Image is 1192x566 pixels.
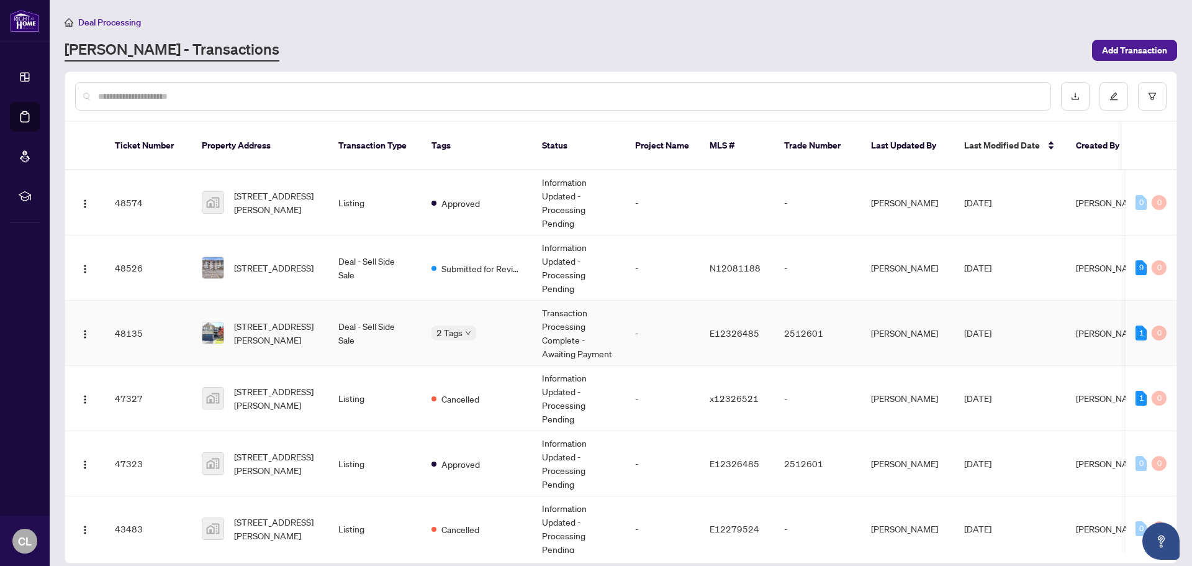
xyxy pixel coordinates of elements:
td: 48135 [105,301,192,366]
td: - [625,235,700,301]
div: 0 [1136,521,1147,536]
span: E12326485 [710,458,759,469]
td: 48574 [105,170,192,235]
span: [STREET_ADDRESS][PERSON_NAME] [234,515,318,542]
th: Ticket Number [105,122,192,170]
button: download [1061,82,1090,111]
span: [STREET_ADDRESS] [234,261,314,275]
td: Information Updated - Processing Pending [532,496,625,562]
td: [PERSON_NAME] [861,301,954,366]
td: Listing [328,431,422,496]
span: E12326485 [710,327,759,339]
img: Logo [80,199,90,209]
button: edit [1099,82,1128,111]
th: Project Name [625,122,700,170]
button: Add Transaction [1092,40,1177,61]
img: thumbnail-img [202,518,223,539]
th: Transaction Type [328,122,422,170]
div: 1 [1136,326,1147,340]
span: edit [1109,92,1118,101]
button: Logo [75,454,95,473]
span: [STREET_ADDRESS][PERSON_NAME] [234,319,318,347]
td: 47323 [105,431,192,496]
button: Logo [75,519,95,539]
div: 0 [1136,195,1147,210]
span: home [65,18,73,27]
span: [DATE] [964,523,991,534]
button: Open asap [1142,523,1180,560]
img: thumbnail-img [202,192,223,213]
td: - [625,170,700,235]
td: 2512601 [774,431,861,496]
td: Transaction Processing Complete - Awaiting Payment [532,301,625,366]
th: Created By [1066,122,1140,170]
span: [STREET_ADDRESS][PERSON_NAME] [234,189,318,216]
th: Trade Number [774,122,861,170]
div: 9 [1136,260,1147,275]
td: Information Updated - Processing Pending [532,431,625,496]
span: [STREET_ADDRESS][PERSON_NAME] [234,450,318,477]
span: Approved [441,457,480,471]
td: [PERSON_NAME] [861,431,954,496]
td: - [774,366,861,431]
div: 0 [1152,456,1167,471]
span: Deal Processing [78,17,141,28]
td: - [625,431,700,496]
img: Logo [80,395,90,404]
span: Cancelled [441,523,479,536]
td: Listing [328,170,422,235]
span: Add Transaction [1102,40,1167,60]
td: Listing [328,366,422,431]
th: Property Address [192,122,328,170]
th: Tags [422,122,532,170]
td: 43483 [105,496,192,562]
img: thumbnail-img [202,453,223,474]
td: [PERSON_NAME] [861,366,954,431]
td: Deal - Sell Side Sale [328,301,422,366]
img: Logo [80,525,90,535]
span: 2 Tags [436,326,463,340]
span: download [1071,92,1080,101]
img: Logo [80,329,90,339]
td: - [774,170,861,235]
button: Logo [75,323,95,343]
td: [PERSON_NAME] [861,496,954,562]
div: 0 [1152,521,1167,536]
td: - [774,235,861,301]
span: Approved [441,196,480,210]
span: Last Modified Date [964,139,1040,152]
span: [STREET_ADDRESS][PERSON_NAME] [234,385,318,412]
div: 0 [1152,326,1167,340]
img: thumbnail-img [202,388,223,409]
td: 47327 [105,366,192,431]
td: - [625,366,700,431]
span: [PERSON_NAME] [1076,327,1143,339]
img: thumbnail-img [202,257,223,278]
td: Information Updated - Processing Pending [532,366,625,431]
span: N12081188 [710,262,761,273]
td: - [625,301,700,366]
span: Submitted for Review [441,262,522,275]
th: Last Modified Date [954,122,1066,170]
img: logo [10,9,40,32]
span: [DATE] [964,327,991,339]
span: [PERSON_NAME] [1076,523,1143,534]
div: 0 [1152,391,1167,406]
span: [DATE] [964,393,991,404]
th: Status [532,122,625,170]
span: [PERSON_NAME] [1076,458,1143,469]
td: Information Updated - Processing Pending [532,235,625,301]
button: Logo [75,258,95,278]
span: down [465,330,471,336]
td: [PERSON_NAME] [861,235,954,301]
a: [PERSON_NAME] - Transactions [65,39,279,62]
td: Listing [328,496,422,562]
button: Logo [75,388,95,408]
span: Cancelled [441,392,479,406]
div: 1 [1136,391,1147,406]
td: - [625,496,700,562]
span: [PERSON_NAME] [1076,262,1143,273]
td: 48526 [105,235,192,301]
div: 0 [1152,195,1167,210]
div: 0 [1152,260,1167,275]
